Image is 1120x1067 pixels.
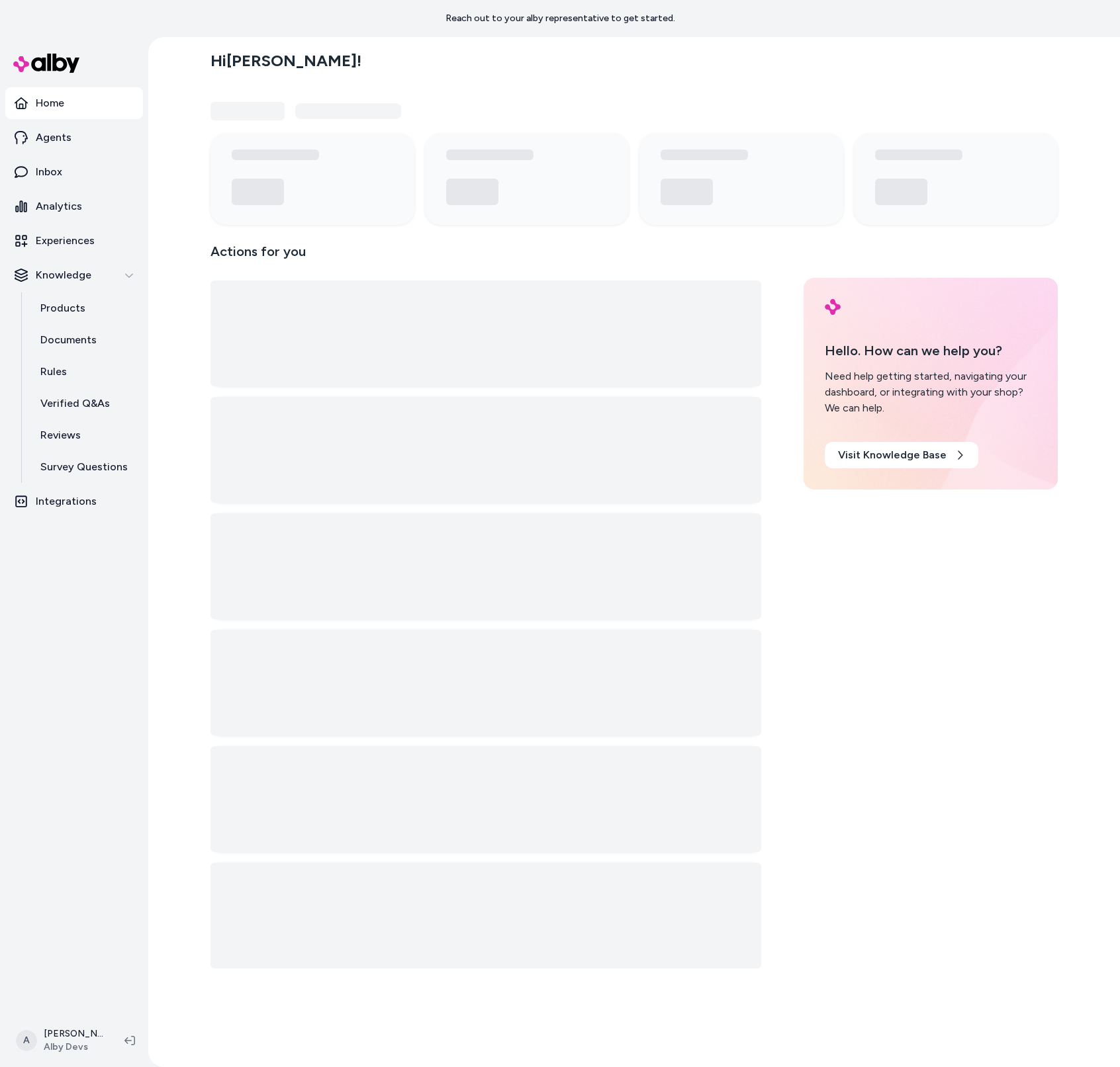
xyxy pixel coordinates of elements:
[5,259,143,291] button: Knowledge
[36,130,71,146] p: Agents
[36,95,64,111] p: Home
[36,233,95,249] p: Experiences
[40,332,97,348] p: Documents
[40,427,81,443] p: Reviews
[13,54,79,73] img: alby Logo
[40,300,85,316] p: Products
[825,299,841,315] img: alby Logo
[5,156,143,188] a: Inbox
[5,87,143,119] a: Home
[825,368,1037,416] div: Need help getting started, navigating your dashboard, or integrating with your shop? We can help.
[27,324,143,356] a: Documents
[36,164,62,180] p: Inbox
[36,198,82,214] p: Analytics
[27,451,143,483] a: Survey Questions
[36,267,91,283] p: Knowledge
[27,388,143,419] a: Verified Q&As
[27,419,143,451] a: Reviews
[5,225,143,257] a: Experiences
[210,241,761,273] p: Actions for you
[40,396,110,411] p: Verified Q&As
[825,442,978,468] a: Visit Knowledge Base
[27,292,143,324] a: Products
[44,1041,103,1054] span: Alby Devs
[16,1030,37,1051] span: A
[5,122,143,153] a: Agents
[5,191,143,222] a: Analytics
[825,341,1037,361] p: Hello. How can we help you?
[5,486,143,517] a: Integrations
[36,493,97,509] p: Integrations
[210,51,361,71] h2: Hi [PERSON_NAME] !
[445,12,675,25] p: Reach out to your alby representative to get started.
[40,459,128,475] p: Survey Questions
[40,364,67,380] p: Rules
[27,356,143,388] a: Rules
[44,1027,103,1041] p: [PERSON_NAME]
[8,1019,114,1062] button: A[PERSON_NAME]Alby Devs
